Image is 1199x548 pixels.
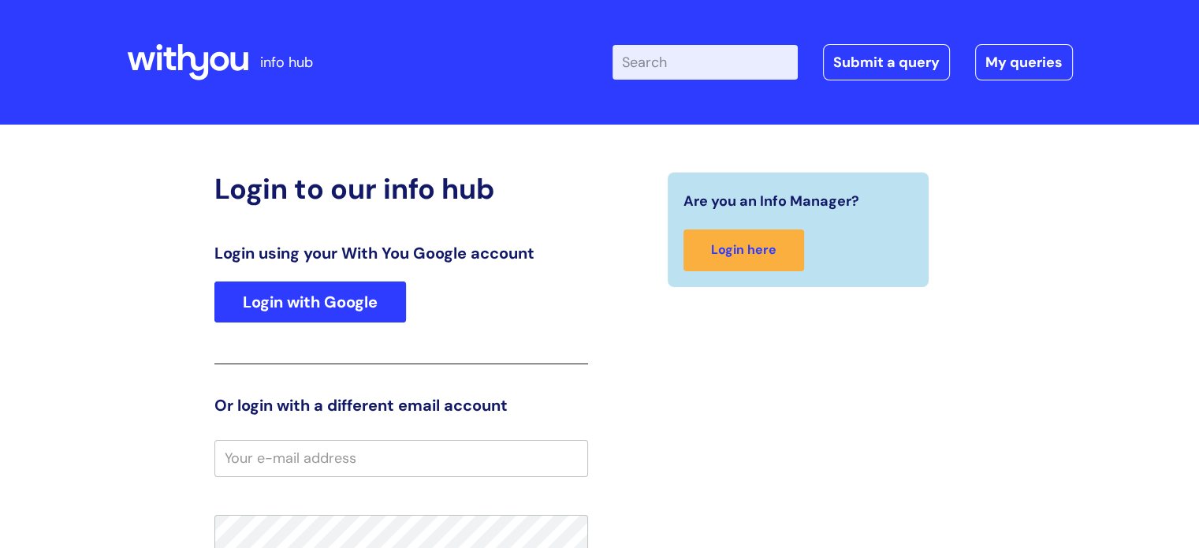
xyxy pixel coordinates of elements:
[214,244,588,263] h3: Login using your With You Google account
[823,44,950,80] a: Submit a query
[214,440,588,476] input: Your e-mail address
[683,188,859,214] span: Are you an Info Manager?
[214,281,406,322] a: Login with Google
[260,50,313,75] p: info hub
[683,229,804,271] a: Login here
[613,45,798,80] input: Search
[975,44,1073,80] a: My queries
[214,396,588,415] h3: Or login with a different email account
[214,172,588,206] h2: Login to our info hub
